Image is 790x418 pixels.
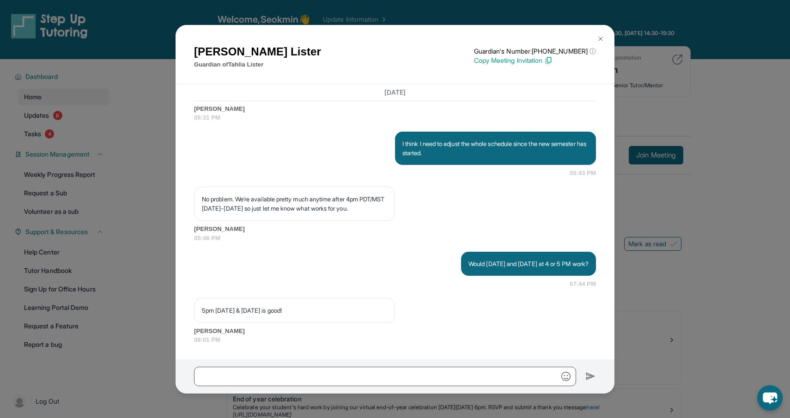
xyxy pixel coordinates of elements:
p: Would [DATE] and [DATE] at 4 or 5 PM work? [468,259,589,268]
img: Emoji [561,372,571,381]
span: ⓘ [589,47,596,56]
span: [PERSON_NAME] [194,224,596,234]
img: Copy Icon [544,56,553,65]
span: [PERSON_NAME] [194,104,596,114]
span: 05:31 PM [194,113,596,122]
p: Guardian's Number: [PHONE_NUMBER] [474,47,596,56]
img: Close Icon [597,35,604,42]
p: No problem. We're available pretty much anytime after 4pm PDT/MST [DATE]-[DATE] so just let me kn... [202,194,387,213]
p: 5pm [DATE] & [DATE] is good! [202,306,387,315]
p: I think I need to adjust the whole schedule since the new semester has started. [402,139,589,158]
h3: [DATE] [194,88,596,97]
img: Send icon [585,371,596,382]
span: 07:44 PM [570,279,596,289]
p: Copy Meeting Invitation [474,56,596,65]
button: chat-button [757,385,783,411]
span: 05:43 PM [570,169,596,178]
span: 08:01 PM [194,335,596,345]
p: Guardian of Tahlia Lister [194,60,321,69]
h1: [PERSON_NAME] Lister [194,43,321,60]
span: 05:46 PM [194,234,596,243]
span: [PERSON_NAME] [194,327,596,336]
